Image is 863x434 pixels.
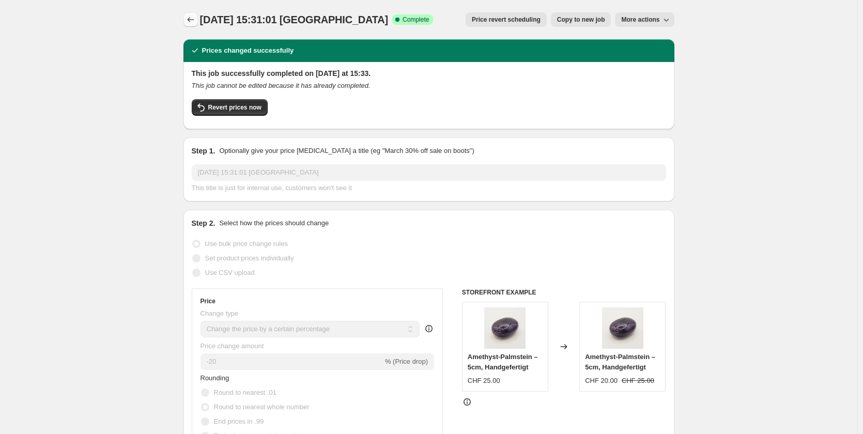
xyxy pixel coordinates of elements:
[462,288,666,297] h6: STOREFRONT EXAMPLE
[192,68,666,79] h2: This job successfully completed on [DATE] at 15:33.
[424,323,434,334] div: help
[202,45,294,56] h2: Prices changed successfully
[201,309,239,317] span: Change type
[192,164,666,181] input: 30% off holiday sale
[468,353,538,371] span: Amethyst-Palmstein – 5cm, Handgefertigt
[208,103,261,112] span: Revert prices now
[192,184,352,192] span: This title is just for internal use, customers won't see it
[205,240,288,247] span: Use bulk price change rules
[557,16,605,24] span: Copy to new job
[466,12,547,27] button: Price revert scheduling
[201,353,383,370] input: -15
[219,146,474,156] p: Optionally give your price [MEDICAL_DATA] a title (eg "March 30% off sale on boots")
[214,417,264,425] span: End prices in .99
[201,297,215,305] h3: Price
[585,377,618,384] span: CHF 20.00
[192,146,215,156] h2: Step 1.
[403,16,429,24] span: Complete
[468,377,500,384] span: CHF 25.00
[192,99,268,116] button: Revert prices now
[551,12,611,27] button: Copy to new job
[200,14,389,25] span: [DATE] 15:31:01 [GEOGRAPHIC_DATA]
[622,377,654,384] span: CHF 25.00
[183,12,198,27] button: Price change jobs
[214,403,310,411] span: Round to nearest whole number
[192,218,215,228] h2: Step 2.
[585,353,655,371] span: Amethyst-Palmstein – 5cm, Handgefertigt
[205,254,294,262] span: Set product prices individually
[205,269,255,276] span: Use CSV upload
[219,218,329,228] p: Select how the prices should change
[192,82,371,89] i: This job cannot be edited because it has already completed.
[472,16,541,24] span: Price revert scheduling
[602,307,643,349] img: 20250817_105723_80x.jpg
[385,358,428,365] span: % (Price drop)
[214,389,276,396] span: Round to nearest .01
[615,12,674,27] button: More actions
[201,342,264,350] span: Price change amount
[484,307,526,349] img: 20250817_105723_80x.jpg
[201,374,229,382] span: Rounding
[621,16,659,24] span: More actions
